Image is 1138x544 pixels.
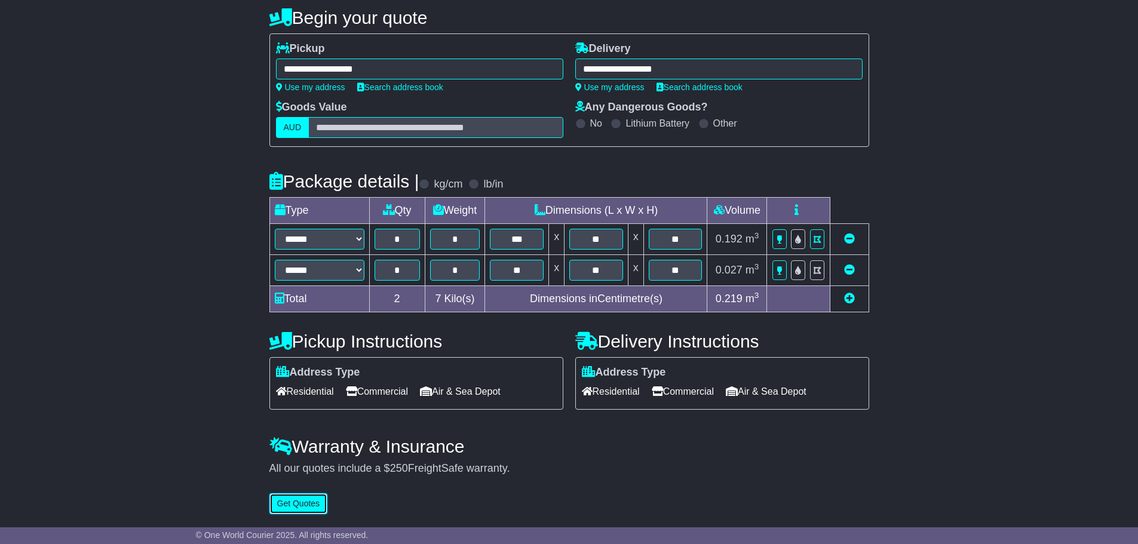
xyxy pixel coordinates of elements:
[269,286,369,312] td: Total
[582,382,640,401] span: Residential
[746,233,759,245] span: m
[276,82,345,92] a: Use my address
[276,366,360,379] label: Address Type
[590,118,602,129] label: No
[485,286,707,312] td: Dimensions in Centimetre(s)
[844,233,855,245] a: Remove this item
[269,493,328,514] button: Get Quotes
[196,530,369,540] span: © One World Courier 2025. All rights reserved.
[754,262,759,271] sup: 3
[269,198,369,224] td: Type
[582,366,666,379] label: Address Type
[357,82,443,92] a: Search address book
[269,462,869,475] div: All our quotes include a $ FreightSafe warranty.
[483,178,503,191] label: lb/in
[276,382,334,401] span: Residential
[269,437,869,456] h4: Warranty & Insurance
[346,382,408,401] span: Commercial
[657,82,743,92] a: Search address book
[425,286,485,312] td: Kilo(s)
[369,286,425,312] td: 2
[746,293,759,305] span: m
[754,231,759,240] sup: 3
[628,255,643,286] td: x
[575,101,708,114] label: Any Dangerous Goods?
[716,293,743,305] span: 0.219
[549,255,565,286] td: x
[713,118,737,129] label: Other
[575,331,869,351] h4: Delivery Instructions
[652,382,714,401] span: Commercial
[434,178,462,191] label: kg/cm
[276,117,309,138] label: AUD
[716,264,743,276] span: 0.027
[269,331,563,351] h4: Pickup Instructions
[276,101,347,114] label: Goods Value
[369,198,425,224] td: Qty
[625,118,689,129] label: Lithium Battery
[269,8,869,27] h4: Begin your quote
[707,198,767,224] td: Volume
[844,293,855,305] a: Add new item
[746,264,759,276] span: m
[485,198,707,224] td: Dimensions (L x W x H)
[754,291,759,300] sup: 3
[435,293,441,305] span: 7
[844,264,855,276] a: Remove this item
[549,224,565,255] td: x
[425,198,485,224] td: Weight
[575,42,631,56] label: Delivery
[716,233,743,245] span: 0.192
[276,42,325,56] label: Pickup
[726,382,806,401] span: Air & Sea Depot
[420,382,501,401] span: Air & Sea Depot
[575,82,645,92] a: Use my address
[269,171,419,191] h4: Package details |
[628,224,643,255] td: x
[390,462,408,474] span: 250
